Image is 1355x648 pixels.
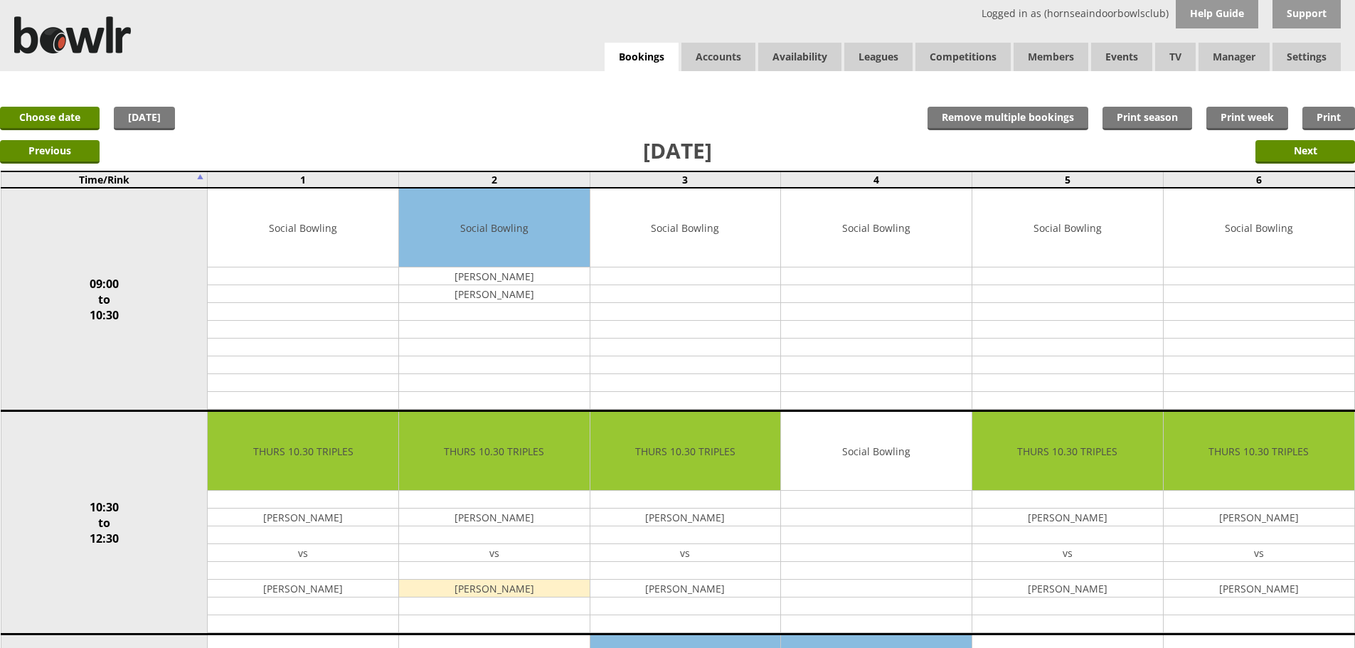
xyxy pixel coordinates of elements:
[590,509,781,526] td: [PERSON_NAME]
[208,544,398,562] td: vs
[1272,43,1341,71] span: Settings
[590,580,781,597] td: [PERSON_NAME]
[208,580,398,597] td: [PERSON_NAME]
[399,285,590,303] td: [PERSON_NAME]
[399,412,590,491] td: THURS 10.30 TRIPLES
[399,544,590,562] td: vs
[781,412,972,491] td: Social Bowling
[590,171,781,188] td: 3
[1155,43,1196,71] span: TV
[972,412,1163,491] td: THURS 10.30 TRIPLES
[1302,107,1355,130] a: Print
[399,509,590,526] td: [PERSON_NAME]
[1164,580,1354,597] td: [PERSON_NAME]
[399,580,590,597] td: [PERSON_NAME]
[114,107,175,130] a: [DATE]
[972,580,1163,597] td: [PERSON_NAME]
[972,171,1164,188] td: 5
[398,171,590,188] td: 2
[399,267,590,285] td: [PERSON_NAME]
[972,188,1163,267] td: Social Bowling
[1102,107,1192,130] a: Print season
[208,509,398,526] td: [PERSON_NAME]
[208,171,399,188] td: 1
[1164,412,1354,491] td: THURS 10.30 TRIPLES
[1255,140,1355,164] input: Next
[1206,107,1288,130] a: Print week
[781,171,972,188] td: 4
[681,43,755,71] span: Accounts
[590,412,781,491] td: THURS 10.30 TRIPLES
[605,43,679,72] a: Bookings
[1163,171,1354,188] td: 6
[1,171,208,188] td: Time/Rink
[590,188,781,267] td: Social Bowling
[399,188,590,267] td: Social Bowling
[208,188,398,267] td: Social Bowling
[972,509,1163,526] td: [PERSON_NAME]
[972,544,1163,562] td: vs
[781,188,972,267] td: Social Bowling
[590,544,781,562] td: vs
[1164,188,1354,267] td: Social Bowling
[758,43,841,71] a: Availability
[1199,43,1270,71] span: Manager
[1,188,208,411] td: 09:00 to 10:30
[844,43,913,71] a: Leagues
[208,412,398,491] td: THURS 10.30 TRIPLES
[928,107,1088,130] input: Remove multiple bookings
[915,43,1011,71] a: Competitions
[1,411,208,634] td: 10:30 to 12:30
[1091,43,1152,71] a: Events
[1164,544,1354,562] td: vs
[1014,43,1088,71] span: Members
[1164,509,1354,526] td: [PERSON_NAME]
